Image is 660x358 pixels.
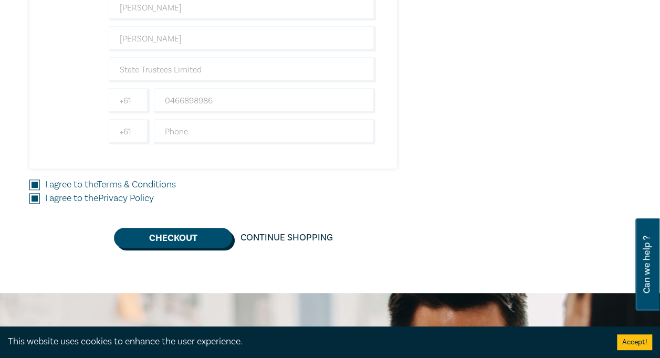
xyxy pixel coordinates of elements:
a: Continue Shopping [232,228,341,248]
input: +61 [109,119,150,144]
input: Mobile* [154,88,376,113]
span: Can we help ? [642,225,652,304]
a: Privacy Policy [98,192,154,204]
button: Accept cookies [617,334,652,350]
div: This website uses cookies to enhance the user experience. [8,335,601,349]
label: I agree to the [45,192,154,205]
button: Checkout [114,228,232,248]
a: Terms & Conditions [97,178,176,191]
input: Last Name* [109,26,376,51]
input: +61 [109,88,150,113]
input: Phone [154,119,376,144]
label: I agree to the [45,178,176,192]
input: Company [109,57,376,82]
